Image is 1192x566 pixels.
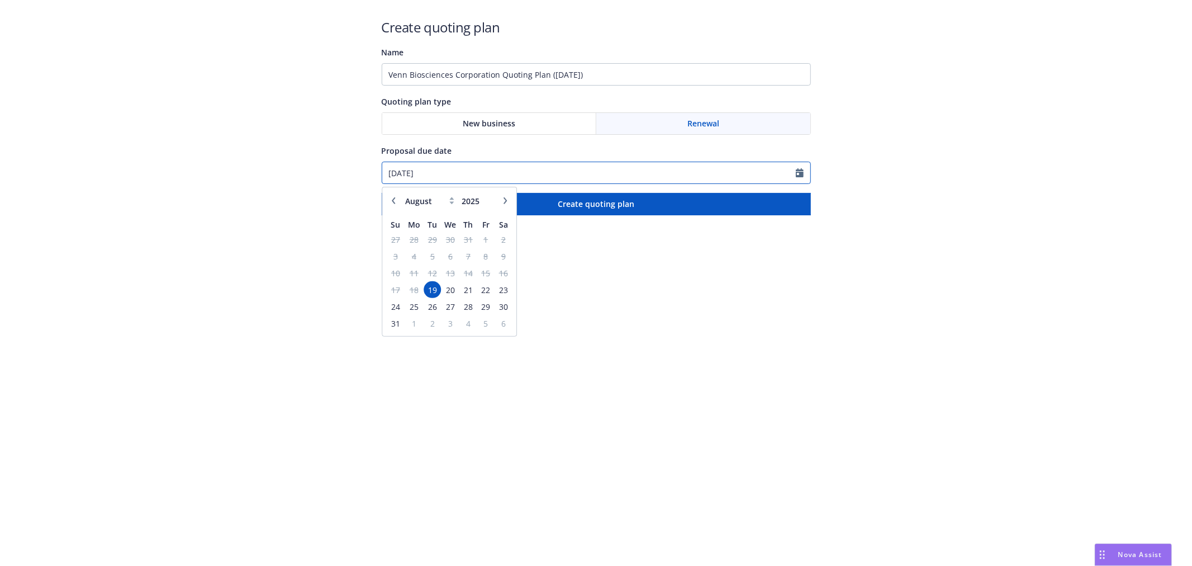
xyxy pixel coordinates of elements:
[424,231,441,248] td: 29
[405,265,424,281] td: 11
[425,249,440,263] span: 5
[482,219,490,229] span: Fr
[460,232,476,246] span: 31
[477,231,495,248] td: 1
[388,316,403,330] span: 31
[460,249,476,263] span: 7
[478,249,493,263] span: 8
[406,282,422,296] span: 18
[424,315,441,332] td: 2
[406,266,422,280] span: 11
[441,281,459,298] td: 20
[477,248,495,265] td: 8
[477,298,495,315] td: 29
[496,266,511,280] span: 16
[406,299,422,313] span: 25
[387,315,404,332] td: 31
[382,193,811,215] button: Create quoting plan
[495,281,512,298] td: 23
[441,298,459,315] td: 27
[405,248,424,265] td: 4
[460,282,476,296] span: 21
[687,117,719,129] span: Renewal
[459,231,477,248] td: 31
[460,316,476,330] span: 4
[425,316,440,330] span: 2
[388,266,403,280] span: 10
[442,316,458,330] span: 3
[424,265,441,281] td: 12
[387,298,404,315] td: 24
[495,315,512,332] td: 6
[405,315,424,332] td: 1
[441,315,459,332] td: 3
[441,265,459,281] td: 13
[499,219,508,229] span: Sa
[478,316,493,330] span: 5
[387,231,404,248] td: 27
[382,162,796,183] input: MM/DD/YYYY
[477,315,495,332] td: 5
[1118,550,1162,559] span: Nova Assist
[382,96,452,107] span: Quoting plan type
[558,199,634,209] span: Create quoting plan
[477,281,495,298] td: 22
[442,232,458,246] span: 30
[424,248,441,265] td: 5
[425,299,440,313] span: 26
[478,299,493,313] span: 29
[382,145,452,156] span: Proposal due date
[1095,544,1109,565] div: Drag to move
[382,18,811,36] h1: Create quoting plan
[463,219,473,229] span: Th
[425,282,440,296] span: 19
[388,249,403,263] span: 3
[406,316,422,330] span: 1
[425,232,440,246] span: 29
[495,265,512,281] td: 16
[459,265,477,281] td: 14
[477,265,495,281] td: 15
[495,298,512,315] td: 30
[424,298,441,315] td: 26
[424,281,441,298] td: 19
[496,316,511,330] span: 6
[459,315,477,332] td: 4
[408,219,420,229] span: Mo
[441,231,459,248] td: 30
[444,219,456,229] span: We
[387,248,404,265] td: 3
[496,282,511,296] span: 23
[496,249,511,263] span: 9
[1095,544,1172,566] button: Nova Assist
[388,299,403,313] span: 24
[478,232,493,246] span: 1
[460,299,476,313] span: 28
[463,117,515,129] span: New business
[382,47,404,58] span: Name
[406,249,422,263] span: 4
[391,219,400,229] span: Su
[495,231,512,248] td: 2
[387,265,404,281] td: 10
[442,282,458,296] span: 20
[425,266,440,280] span: 12
[428,219,437,229] span: Tu
[442,249,458,263] span: 6
[388,282,403,296] span: 17
[796,168,804,177] svg: Calendar
[496,232,511,246] span: 2
[405,231,424,248] td: 28
[460,266,476,280] span: 14
[478,266,493,280] span: 15
[442,299,458,313] span: 27
[406,232,422,246] span: 28
[478,282,493,296] span: 22
[441,248,459,265] td: 6
[459,281,477,298] td: 21
[495,248,512,265] td: 9
[405,298,424,315] td: 25
[382,63,811,86] input: Quoting plan name
[459,248,477,265] td: 7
